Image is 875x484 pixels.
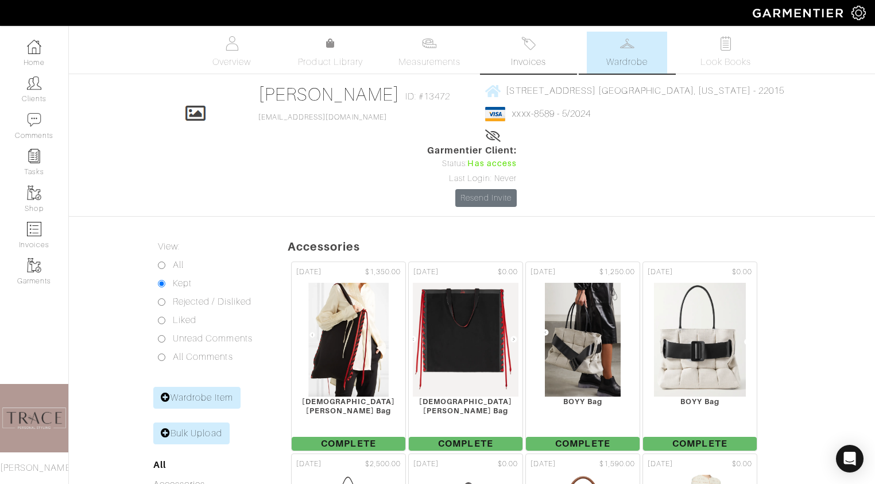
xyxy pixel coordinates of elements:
img: Y3Nc2zPfVpy8HPyW4M5Vqh16 [544,282,621,397]
span: Measurements [398,55,461,69]
img: dashboard-icon-dbcd8f5a0b271acd01030246c82b418ddd0df26cd7fceb0bd07c9910d44c42f6.png [27,40,41,54]
a: xxxx-8589 - 5/2024 [512,109,591,119]
a: [DATE] $0.00 [DEMOGRAPHIC_DATA][PERSON_NAME] Bag Complete [407,260,524,452]
span: Invoices [511,55,546,69]
img: clients-icon-6bae9207a08558b7cb47a8932f037763ab4055f8c8b6bfacd5dc20c3e0201464.png [27,76,41,90]
a: Resend Invite [455,189,517,207]
span: ID: #13472 [405,90,450,103]
label: Kept [173,276,192,290]
a: Measurements [389,32,470,74]
span: [DATE] [648,267,673,278]
img: Mr8fcqEuGVewGVyFxhjPQ6dd [412,282,519,397]
span: Complete [409,437,522,451]
label: All Comments [173,350,233,364]
a: [STREET_ADDRESS] [GEOGRAPHIC_DATA], [US_STATE] - 22015 [485,83,784,98]
span: $0.00 [498,459,518,470]
span: $1,350.00 [365,267,401,278]
img: basicinfo-40fd8af6dae0f16599ec9e87c0ef1c0a1fdea2edbe929e3d69a839185d80c458.svg [224,36,239,51]
span: [DATE] [413,459,439,470]
a: Wardrobe [587,32,667,74]
h5: Accessories [288,240,875,253]
span: Overview [212,55,251,69]
div: [DEMOGRAPHIC_DATA][PERSON_NAME] Bag [292,397,405,415]
label: All [173,258,184,272]
a: [DATE] $0.00 BOYY Bag Complete [641,260,758,452]
a: Wardrobe Item [153,387,241,409]
span: [DATE] [531,267,556,278]
a: Bulk Upload [153,422,230,444]
label: Rejected / Disliked [173,295,251,309]
span: $0.00 [732,459,752,470]
span: Garmentier Client: [427,144,517,158]
span: Wardrobe [606,55,648,69]
label: Unread Comments [173,332,253,345]
img: garmentier-logo-header-white-b43fb05a5012e4ada735d5af1a66efaba907eab6374d6393d1fbf88cb4ef424d.png [747,3,851,23]
img: measurements-466bbee1fd09ba9460f595b01e5d73f9e2bff037440d3c8f018324cb6cdf7a4a.svg [422,36,436,51]
img: orders-27d20c2124de7fd6de4e0e44c1d41de31381a507db9b33961299e4e07d508b8c.svg [521,36,536,51]
img: garments-icon-b7da505a4dc4fd61783c78ac3ca0ef83fa9d6f193b1c9dc38574b1d14d53ca28.png [27,258,41,272]
img: todo-9ac3debb85659649dc8f770b8b6100bb5dab4b48dedcbae339e5042a72dfd3cc.svg [719,36,733,51]
img: gear-icon-white-bd11855cb880d31180b6d7d6211b90ccbf57a29d726f0c71d8c61bd08dd39cc2.png [851,6,866,20]
span: $1,590.00 [599,459,635,470]
div: Status: [427,158,517,170]
span: Look Books [700,55,752,69]
label: View: [158,240,180,253]
span: [DATE] [531,459,556,470]
img: KFtDMcaftAuSt5Y5wx9YBdK5 [308,282,389,397]
span: [DATE] [648,459,673,470]
img: garments-icon-b7da505a4dc4fd61783c78ac3ca0ef83fa9d6f193b1c9dc38574b1d14d53ca28.png [27,186,41,200]
span: $2,500.00 [365,459,401,470]
div: Open Intercom Messenger [836,445,864,473]
span: Complete [292,437,405,451]
a: [EMAIL_ADDRESS][DOMAIN_NAME] [258,113,387,121]
a: [DATE] $1,350.00 [DEMOGRAPHIC_DATA][PERSON_NAME] Bag Complete [290,260,407,452]
div: [DEMOGRAPHIC_DATA][PERSON_NAME] Bag [409,397,522,415]
div: BOYY Bag [643,397,757,406]
label: Liked [173,313,196,327]
span: Product Library [298,55,363,69]
a: All [153,459,166,470]
span: $0.00 [732,267,752,278]
span: Has access [467,158,517,170]
div: BOYY Bag [526,397,640,406]
img: reminder-icon-8004d30b9f0a5d33ae49ab947aed9ed385cf756f9e5892f1edd6e32f2345188e.png [27,149,41,163]
img: wardrobe-487a4870c1b7c33e795ec22d11cfc2ed9d08956e64fb3008fe2437562e282088.svg [620,36,634,51]
div: Last Login: Never [427,172,517,185]
a: [DATE] $1,250.00 BOYY Bag Complete [524,260,641,452]
a: Product Library [291,37,371,69]
span: [DATE] [413,267,439,278]
span: $1,250.00 [599,267,635,278]
img: 8v7GakxcH9AFZgKejfX5izXv [653,282,747,397]
img: comment-icon-a0a6a9ef722e966f86d9cbdc48e553b5cf19dbc54f86b18d962a5391bc8f6eb6.png [27,113,41,127]
span: Complete [643,437,757,451]
a: Invoices [488,32,568,74]
a: Look Books [686,32,766,74]
span: [DATE] [296,267,322,278]
a: [PERSON_NAME] [258,84,400,105]
a: Overview [192,32,272,74]
img: visa-934b35602734be37eb7d5d7e5dbcd2044c359bf20a24dc3361ca3fa54326a8a7.png [485,107,505,121]
span: $0.00 [498,267,518,278]
img: orders-icon-0abe47150d42831381b5fb84f609e132dff9fe21cb692f30cb5eec754e2cba89.png [27,222,41,236]
span: [STREET_ADDRESS] [GEOGRAPHIC_DATA], [US_STATE] - 22015 [506,86,784,96]
span: Complete [526,437,640,451]
span: [DATE] [296,459,322,470]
